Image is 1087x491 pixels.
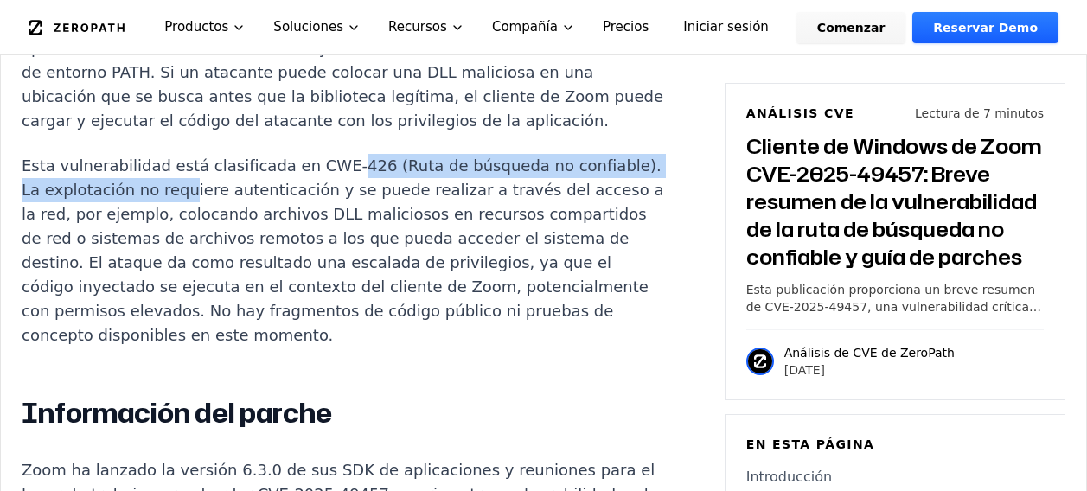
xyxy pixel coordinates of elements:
[746,132,1044,271] h3: Cliente de Windows de Zoom CVE-2025-49457: Breve resumen de la vulnerabilidad de la ruta de búsqu...
[22,396,665,430] h2: Información del parche
[784,361,955,379] p: [DATE]
[603,17,649,37] font: Precios
[746,436,1044,453] h6: En esta página
[912,12,1058,43] a: Reservar Demo
[746,105,854,122] h6: Análisis CVE
[164,17,228,37] font: Productos
[388,17,447,37] font: Recursos
[784,344,955,361] p: Análisis de CVE de ZeroPath
[796,12,905,43] a: Comenzar
[273,17,343,37] font: Soluciones
[746,281,1044,316] p: Esta publicación proporciona un breve resumen de CVE-2025-49457, una vulnerabilidad crítica [PERS...
[915,106,1044,120] font: Lectura de 7 minutos
[22,154,665,348] p: Esta vulnerabilidad está clasificada en CWE-426 (Ruta de búsqueda no confiable). La explotación n...
[492,17,558,37] font: Compañía
[746,467,1044,488] a: Introducción
[746,348,774,375] img: Análisis de CVE de ZeroPath
[662,12,790,43] a: Iniciar sesión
